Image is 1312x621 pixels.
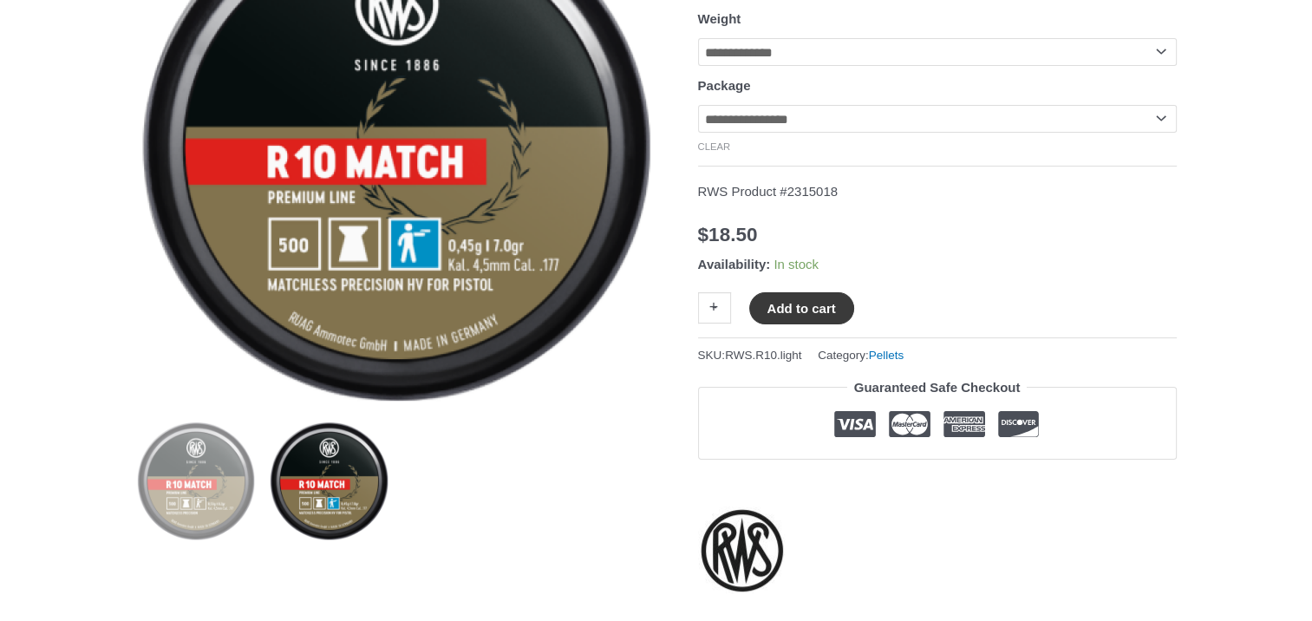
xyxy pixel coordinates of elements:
span: SKU: [698,344,802,366]
iframe: Customer reviews powered by Trustpilot [698,473,1177,494]
a: Clear options [698,141,731,152]
button: Add to cart [749,292,854,324]
legend: Guaranteed Safe Checkout [847,376,1028,400]
span: Availability: [698,257,771,271]
span: $ [698,224,709,245]
a: RWS [698,507,785,593]
bdi: 18.50 [698,224,758,245]
img: RWS R10 Match [136,421,257,541]
label: Package [698,78,751,93]
img: RWS R10 Match [269,421,389,541]
span: Category: [818,344,904,366]
a: + [698,292,731,323]
p: RWS Product #2315018 [698,180,1177,204]
a: Pellets [869,349,904,362]
span: RWS.R10.light [725,349,801,362]
span: In stock [773,257,819,271]
label: Weight [698,11,741,26]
